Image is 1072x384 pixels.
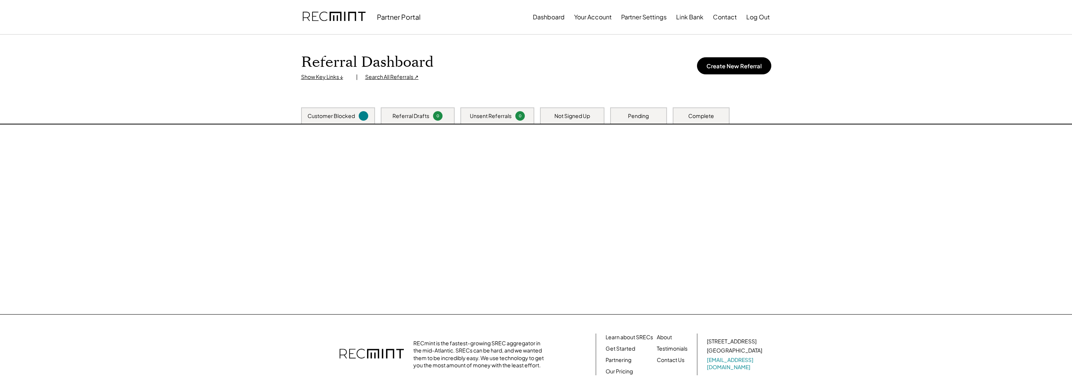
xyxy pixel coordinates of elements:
button: Log Out [746,9,770,25]
a: Contact Us [657,356,684,364]
button: Dashboard [533,9,565,25]
div: 0 [516,113,524,119]
button: Contact [713,9,737,25]
div: [GEOGRAPHIC_DATA] [707,347,762,354]
div: Customer Blocked [308,112,355,120]
button: Your Account [574,9,612,25]
div: Show Key Links ↓ [301,73,348,81]
div: Referral Drafts [392,112,429,120]
div: Pending [628,112,649,120]
div: Search All Referrals ↗ [365,73,419,81]
div: Complete [688,112,714,120]
button: Link Bank [676,9,703,25]
div: RECmint is the fastest-growing SREC aggregator in the mid-Atlantic. SRECs can be hard, and we wan... [413,340,548,369]
a: Testimonials [657,345,687,353]
a: Partnering [606,356,631,364]
img: recmint-logotype%403x.png [303,4,366,30]
h1: Referral Dashboard [301,54,433,71]
button: Create New Referral [697,57,771,74]
a: Get Started [606,345,635,353]
div: Partner Portal [377,13,421,21]
a: About [657,334,672,341]
div: | [356,73,358,81]
div: [STREET_ADDRESS] [707,338,757,345]
div: Not Signed Up [554,112,590,120]
button: Partner Settings [621,9,667,25]
div: 0 [434,113,441,119]
img: recmint-logotype%403x.png [339,341,404,368]
a: Learn about SRECs [606,334,653,341]
div: Unsent Referrals [470,112,512,120]
a: Our Pricing [606,368,633,375]
a: [EMAIL_ADDRESS][DOMAIN_NAME] [707,356,764,371]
